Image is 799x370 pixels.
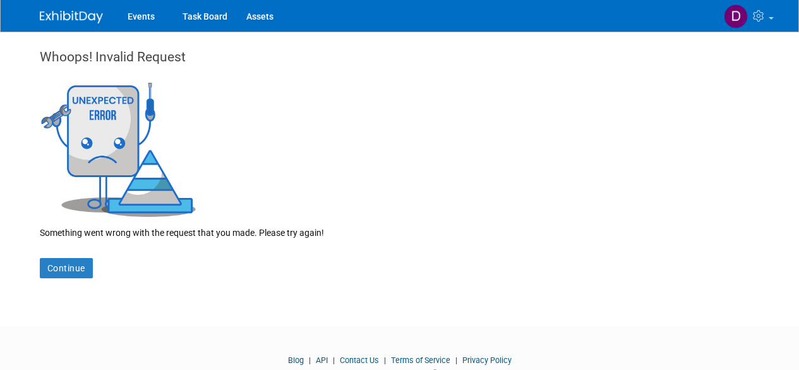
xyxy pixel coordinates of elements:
img: ExhibitDay [40,11,103,23]
img: Invalid Request [40,79,198,217]
span: | [452,355,460,365]
span: | [306,355,314,365]
img: Drew Ford [724,4,748,28]
a: Privacy Policy [462,355,512,365]
div: Whoops! Invalid Request [40,47,760,79]
a: Continue [40,258,93,278]
div: Something went wrong with the request that you made. Please try again! [40,217,760,239]
span: | [381,355,389,365]
a: Blog [288,355,304,365]
a: API [316,355,328,365]
a: Contact Us [340,355,379,365]
a: Terms of Service [391,355,450,365]
span: | [330,355,338,365]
